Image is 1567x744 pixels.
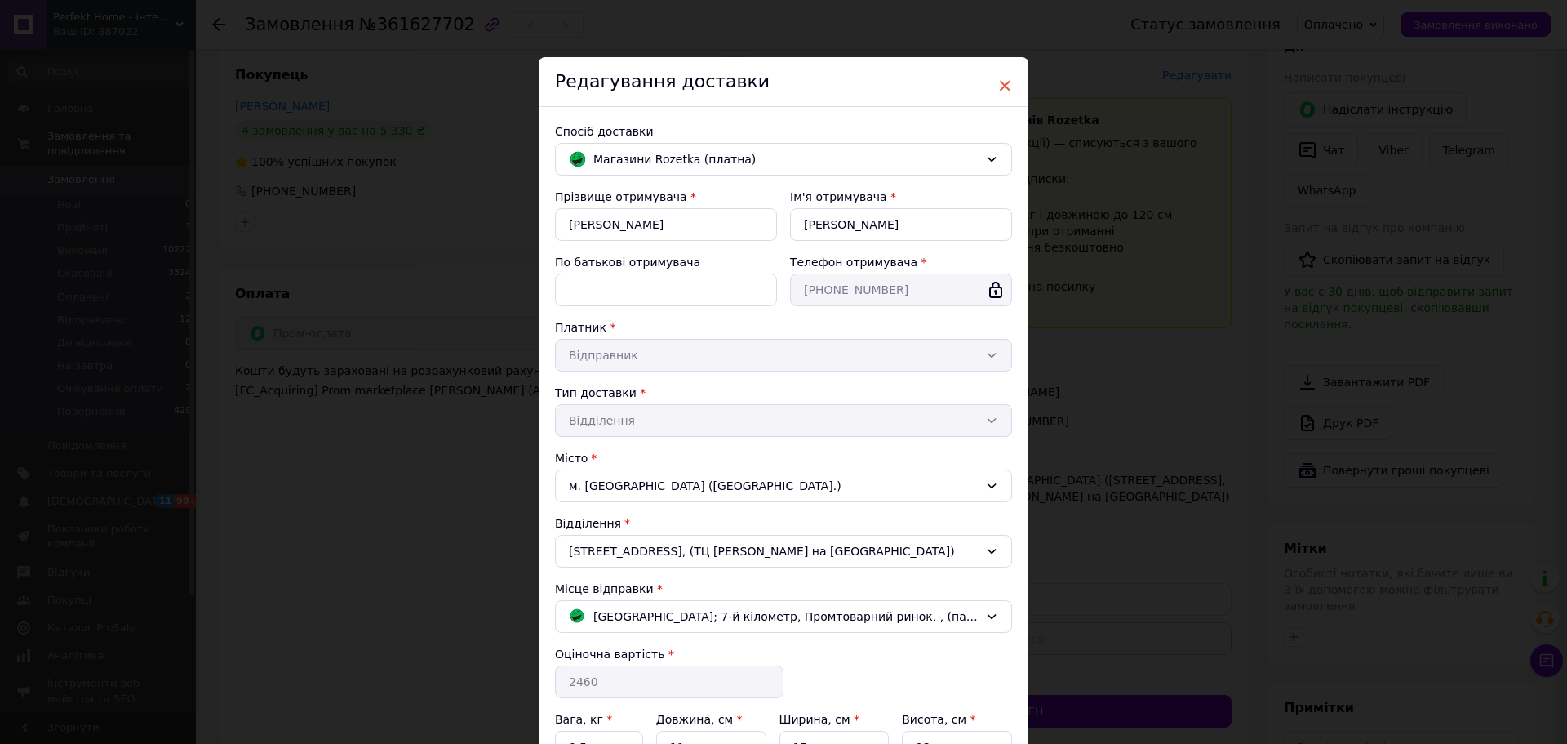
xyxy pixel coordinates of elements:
label: Оціночна вартість [555,648,664,661]
div: Відділення [555,515,1012,532]
label: Ширина, см [779,713,859,726]
input: +380 [790,274,1012,306]
div: Місто [555,450,1012,466]
span: × [997,72,1012,100]
div: Платник [555,319,1012,336]
div: Тип доставки [555,385,1012,401]
label: Телефон отримувача [790,256,917,269]
label: По батькові отримувача [555,256,700,269]
label: Висота, см [902,713,975,726]
span: Магазини Rozetka (платна) [593,150,979,168]
div: м. [GEOGRAPHIC_DATA] ([GEOGRAPHIC_DATA].) [555,470,1012,502]
label: Довжина, см [656,713,743,726]
label: Вага, кг [555,713,612,726]
label: Ім'я отримувача [790,190,887,203]
div: Місце відправки [555,581,1012,597]
label: Прізвище отримувача [555,190,687,203]
div: [STREET_ADDRESS], (ТЦ [PERSON_NAME] на [GEOGRAPHIC_DATA]) [555,535,1012,568]
div: Спосіб доставки [555,123,1012,140]
span: [GEOGRAPHIC_DATA]; 7-й кілометр, Промтоварний ринок, , (паркувальний майданчик) [593,608,979,626]
div: Редагування доставки [539,57,1028,107]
